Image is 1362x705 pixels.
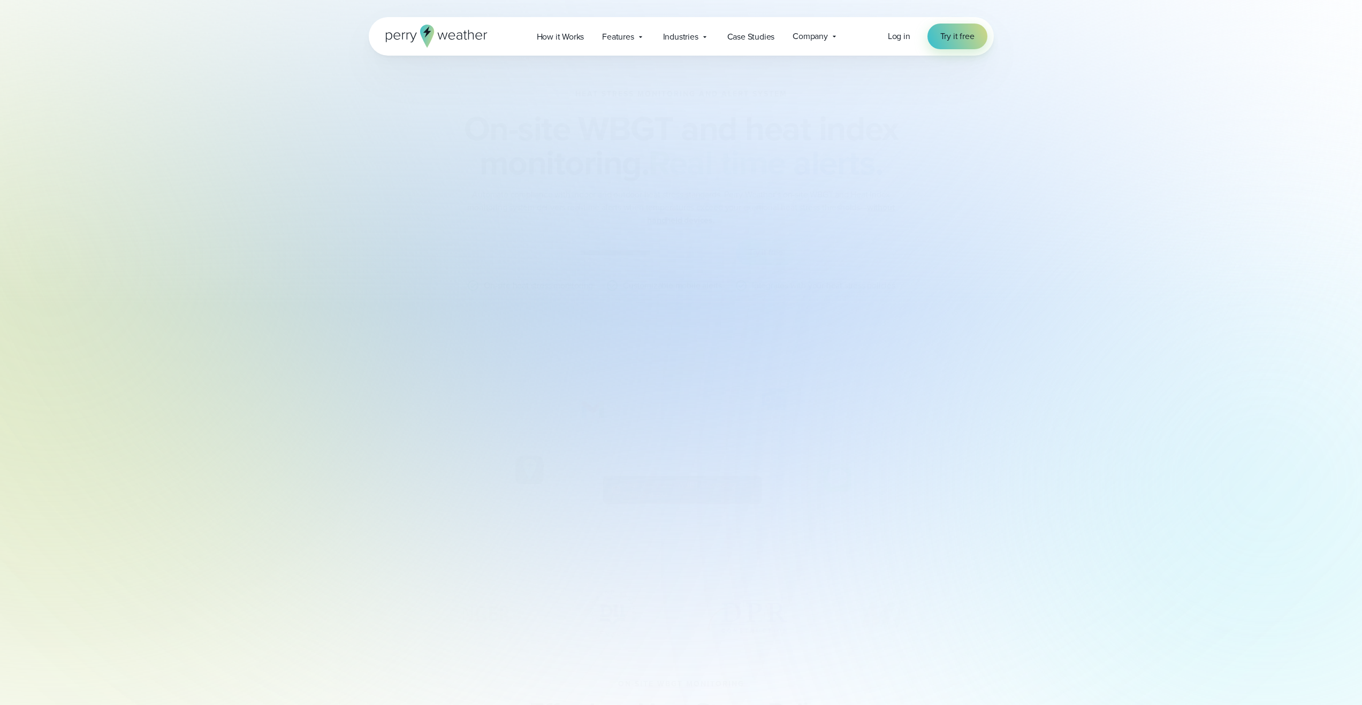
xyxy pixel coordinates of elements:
span: Case Studies [727,30,775,43]
a: Case Studies [718,26,784,48]
span: Industries [663,30,698,43]
span: Company [793,30,828,43]
span: Log in [888,30,910,42]
a: Log in [888,30,910,43]
span: Features [602,30,634,43]
span: Try it free [940,30,975,43]
a: How it Works [528,26,594,48]
span: How it Works [537,30,584,43]
a: Try it free [927,24,987,49]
